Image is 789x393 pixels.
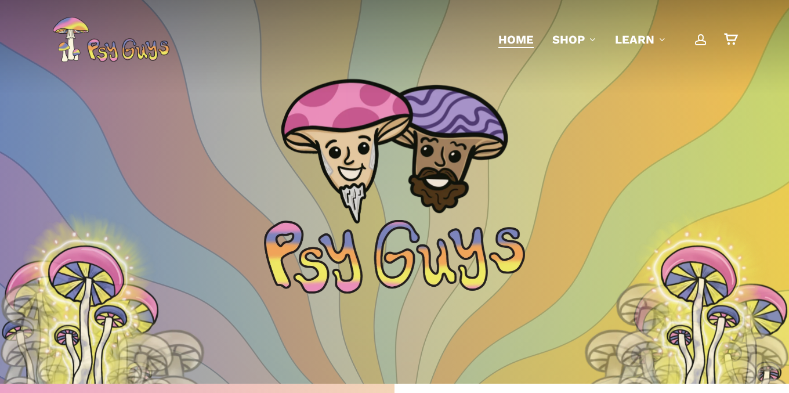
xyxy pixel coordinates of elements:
img: PsyGuys [52,16,169,63]
a: Learn [615,31,666,48]
span: Shop [552,33,585,46]
span: Home [498,33,534,46]
img: Psychedelic PsyGuys Text Logo [264,220,525,294]
a: Shop [552,31,596,48]
a: Home [498,31,534,48]
span: Learn [615,33,654,46]
img: PsyGuys Heads Logo [278,63,511,237]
